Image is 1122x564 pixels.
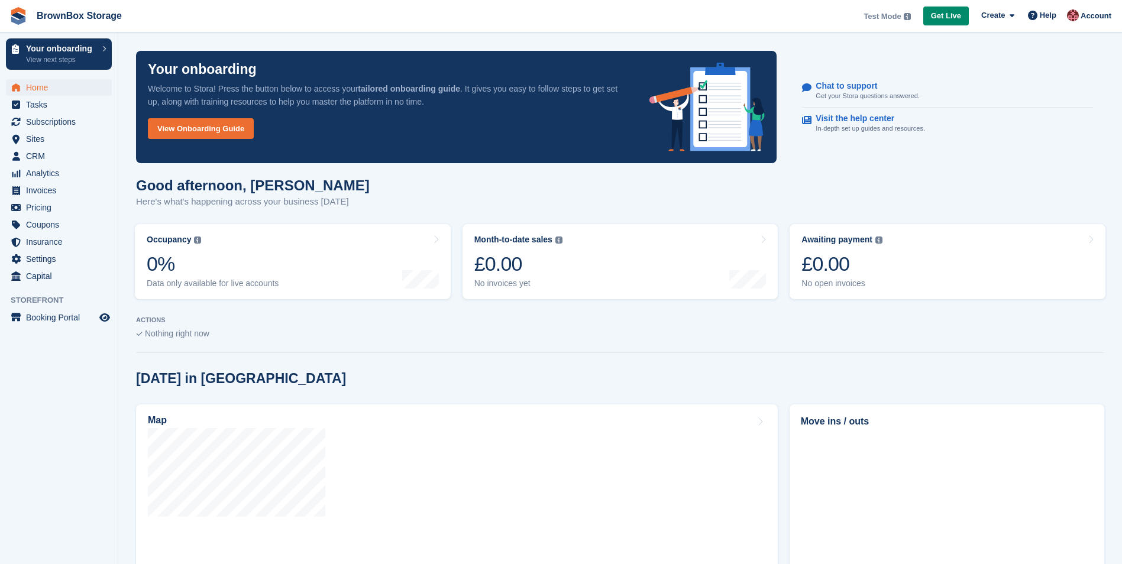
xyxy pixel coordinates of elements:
[801,414,1093,429] h2: Move ins / outs
[6,199,112,216] a: menu
[6,251,112,267] a: menu
[981,9,1005,21] span: Create
[136,195,370,209] p: Here's what's happening across your business [DATE]
[136,316,1104,324] p: ACTIONS
[474,235,552,245] div: Month-to-date sales
[463,224,778,299] a: Month-to-date sales £0.00 No invoices yet
[136,371,346,387] h2: [DATE] in [GEOGRAPHIC_DATA]
[358,84,460,93] strong: tailored onboarding guide
[816,91,919,101] p: Get your Stora questions answered.
[801,278,882,289] div: No open invoices
[9,7,27,25] img: stora-icon-8386f47178a22dfd0bd8f6a31ec36ba5ce8667c1dd55bd0f319d3a0aa187defe.svg
[6,216,112,233] a: menu
[6,38,112,70] a: Your onboarding View next steps
[136,332,143,336] img: blank_slate_check_icon-ba018cac091ee9be17c0a81a6c232d5eb81de652e7a59be601be346b1b6ddf79.svg
[148,415,167,426] h2: Map
[148,118,254,139] a: View Onboarding Guide
[136,177,370,193] h1: Good afternoon, [PERSON_NAME]
[26,165,97,181] span: Analytics
[26,234,97,250] span: Insurance
[145,329,209,338] span: Nothing right now
[923,7,969,26] a: Get Live
[26,54,96,65] p: View next steps
[474,278,562,289] div: No invoices yet
[26,251,97,267] span: Settings
[6,96,112,113] a: menu
[32,6,127,25] a: BrownBox Storage
[26,44,96,53] p: Your onboarding
[6,165,112,181] a: menu
[649,63,765,151] img: onboarding-info-6c161a55d2c0e0a8cae90662b2fe09162a5109e8cc188191df67fb4f79e88e88.svg
[6,309,112,326] a: menu
[26,79,97,96] span: Home
[875,236,882,244] img: icon-info-grey-7440780725fd019a000dd9b08b2336e03edf1995a4989e88bcd33f0948082b44.svg
[148,63,257,76] p: Your onboarding
[26,96,97,113] span: Tasks
[26,131,97,147] span: Sites
[135,224,451,299] a: Occupancy 0% Data only available for live accounts
[1067,9,1079,21] img: Gemma Armstrong
[555,236,562,244] img: icon-info-grey-7440780725fd019a000dd9b08b2336e03edf1995a4989e88bcd33f0948082b44.svg
[147,278,279,289] div: Data only available for live accounts
[98,310,112,325] a: Preview store
[931,10,961,22] span: Get Live
[802,108,1093,140] a: Visit the help center In-depth set up guides and resources.
[6,268,112,284] a: menu
[26,199,97,216] span: Pricing
[816,81,910,91] p: Chat to support
[790,224,1105,299] a: Awaiting payment £0.00 No open invoices
[26,309,97,326] span: Booking Portal
[6,79,112,96] a: menu
[147,252,279,276] div: 0%
[26,216,97,233] span: Coupons
[801,235,872,245] div: Awaiting payment
[6,131,112,147] a: menu
[1040,9,1056,21] span: Help
[474,252,562,276] div: £0.00
[904,13,911,20] img: icon-info-grey-7440780725fd019a000dd9b08b2336e03edf1995a4989e88bcd33f0948082b44.svg
[1081,10,1111,22] span: Account
[6,148,112,164] a: menu
[26,182,97,199] span: Invoices
[864,11,901,22] span: Test Mode
[6,114,112,130] a: menu
[801,252,882,276] div: £0.00
[802,75,1093,108] a: Chat to support Get your Stora questions answered.
[816,114,916,124] p: Visit the help center
[26,268,97,284] span: Capital
[6,234,112,250] a: menu
[26,114,97,130] span: Subscriptions
[194,236,201,244] img: icon-info-grey-7440780725fd019a000dd9b08b2336e03edf1995a4989e88bcd33f0948082b44.svg
[816,124,925,134] p: In-depth set up guides and resources.
[26,148,97,164] span: CRM
[147,235,191,245] div: Occupancy
[6,182,112,199] a: menu
[148,82,630,108] p: Welcome to Stora! Press the button below to access your . It gives you easy to follow steps to ge...
[11,294,118,306] span: Storefront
